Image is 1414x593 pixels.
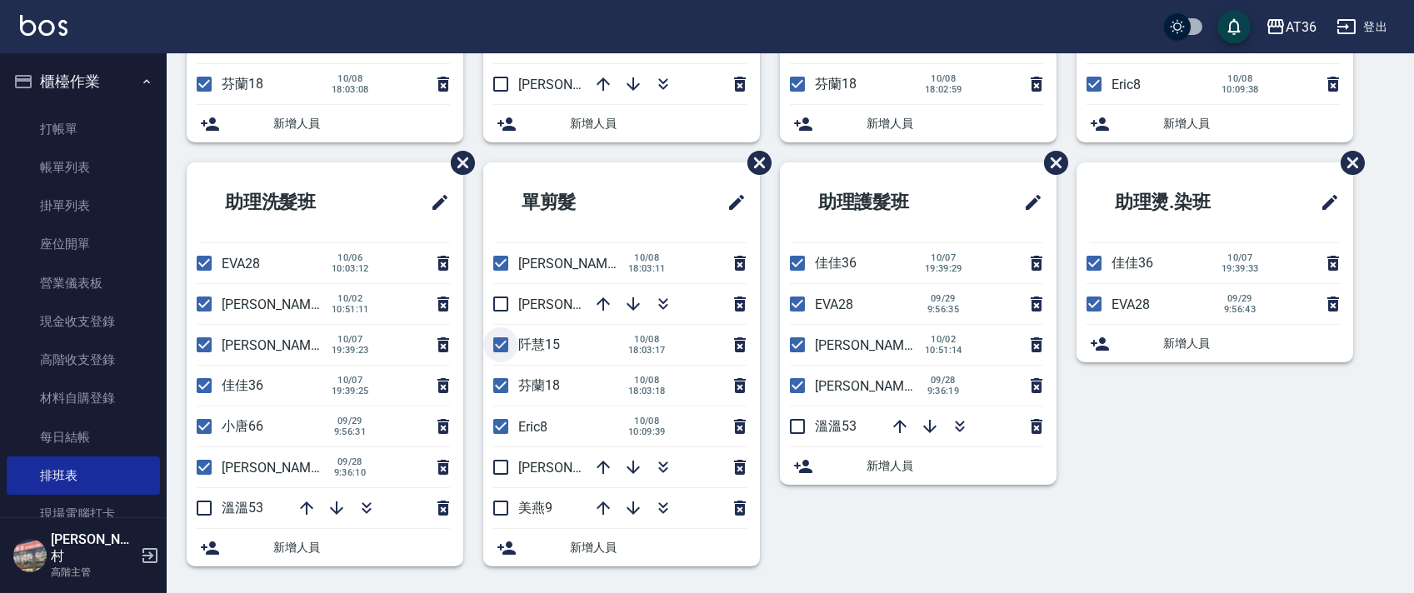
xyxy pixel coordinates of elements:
[7,456,160,495] a: 排班表
[7,264,160,302] a: 營業儀表板
[332,386,369,396] span: 19:39:25
[1163,115,1340,132] span: 新增人員
[7,495,160,533] a: 現場電腦打卡
[628,334,666,345] span: 10/08
[518,77,626,92] span: [PERSON_NAME]6
[925,293,962,304] span: 09/29
[793,172,973,232] h2: 助理護髮班
[332,73,369,84] span: 10/08
[1222,293,1258,304] span: 09/29
[518,256,633,272] span: [PERSON_NAME]16
[187,529,463,566] div: 新增人員
[273,115,450,132] span: 新增人員
[815,418,857,434] span: 溫溫53
[13,539,47,572] img: Person
[1222,73,1259,84] span: 10/08
[1013,182,1043,222] span: 修改班表的標題
[273,539,450,556] span: 新增人員
[925,375,962,386] span: 09/28
[7,379,160,417] a: 材料自購登錄
[1077,105,1353,142] div: 新增人員
[518,377,560,393] span: 芬蘭18
[925,73,962,84] span: 10/08
[222,460,337,476] span: [PERSON_NAME]58
[7,187,160,225] a: 掛單列表
[332,416,368,426] span: 09/29
[1310,182,1340,222] span: 修改班表的標題
[518,460,626,476] span: [PERSON_NAME]6
[7,110,160,148] a: 打帳單
[332,252,369,263] span: 10/06
[1222,252,1259,263] span: 10/07
[628,263,666,274] span: 18:03:11
[222,377,263,393] span: 佳佳36
[332,426,368,437] span: 9:56:31
[518,296,633,312] span: [PERSON_NAME]11
[7,148,160,187] a: 帳單列表
[1112,77,1141,92] span: Eric8
[1259,10,1323,44] button: AT36
[628,426,666,437] span: 10:09:39
[925,263,962,274] span: 19:39:29
[332,456,368,467] span: 09/28
[497,172,659,232] h2: 單剪髮
[222,500,263,516] span: 溫溫53
[1328,138,1367,187] span: 刪除班表
[815,255,857,271] span: 佳佳36
[925,84,962,95] span: 18:02:59
[1032,138,1071,187] span: 刪除班表
[483,529,760,566] div: 新增人員
[332,84,369,95] span: 18:03:08
[1112,296,1150,312] span: EVA28
[200,172,380,232] h2: 助理洗髮班
[780,447,1057,485] div: 新增人員
[222,76,263,92] span: 芬蘭18
[925,386,962,396] span: 9:36:19
[518,336,560,352] span: 阡慧15
[222,256,260,272] span: EVA28
[222,418,263,434] span: 小唐66
[187,105,463,142] div: 新增人員
[867,115,1043,132] span: 新增人員
[7,418,160,456] a: 每日結帳
[717,182,747,222] span: 修改班表的標題
[1222,263,1259,274] span: 19:39:33
[332,345,369,356] span: 19:39:23
[332,263,369,274] span: 10:03:12
[332,375,369,386] span: 10/07
[1112,255,1153,271] span: 佳佳36
[628,375,666,386] span: 10/08
[222,296,337,312] span: [PERSON_NAME]56
[925,252,962,263] span: 10/07
[438,138,477,187] span: 刪除班表
[7,60,160,103] button: 櫃檯作業
[1286,17,1317,37] div: AT36
[7,302,160,341] a: 現金收支登錄
[867,457,1043,475] span: 新增人員
[628,345,666,356] span: 18:03:17
[815,76,857,92] span: 芬蘭18
[628,252,666,263] span: 10/08
[815,337,930,353] span: [PERSON_NAME]56
[420,182,450,222] span: 修改班表的標題
[1163,335,1340,352] span: 新增人員
[925,334,962,345] span: 10/02
[735,138,774,187] span: 刪除班表
[925,304,962,315] span: 9:56:35
[815,378,930,394] span: [PERSON_NAME]58
[332,334,369,345] span: 10/07
[628,386,666,396] span: 18:03:18
[7,341,160,379] a: 高階收支登錄
[1222,84,1259,95] span: 10:09:38
[332,293,369,304] span: 10/02
[1217,10,1251,43] button: save
[7,225,160,263] a: 座位開單
[51,531,136,565] h5: [PERSON_NAME]村
[1090,172,1272,232] h2: 助理燙.染班
[925,345,962,356] span: 10:51:14
[628,416,666,426] span: 10/08
[1077,325,1353,362] div: 新增人員
[483,105,760,142] div: 新增人員
[332,304,369,315] span: 10:51:11
[570,539,747,556] span: 新增人員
